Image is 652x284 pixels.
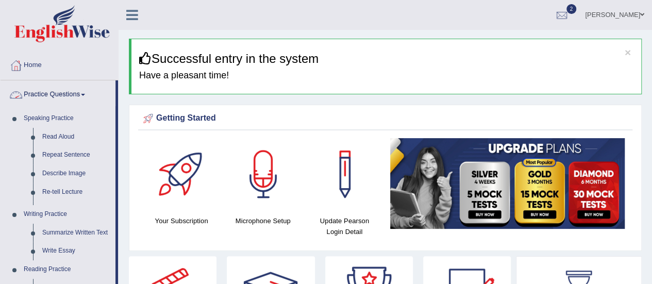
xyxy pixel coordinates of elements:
[38,164,115,183] a: Describe Image
[38,128,115,146] a: Read Aloud
[19,260,115,279] a: Reading Practice
[38,146,115,164] a: Repeat Sentence
[1,80,115,106] a: Practice Questions
[19,205,115,224] a: Writing Practice
[139,52,633,65] h3: Successful entry in the system
[139,71,633,81] h4: Have a pleasant time!
[19,109,115,128] a: Speaking Practice
[625,47,631,58] button: ×
[38,242,115,260] a: Write Essay
[566,4,577,14] span: 2
[38,183,115,202] a: Re-tell Lecture
[141,111,630,126] div: Getting Started
[309,215,380,237] h4: Update Pearson Login Detail
[390,138,625,229] img: small5.jpg
[227,215,298,226] h4: Microphone Setup
[146,215,217,226] h4: Your Subscription
[38,224,115,242] a: Summarize Written Text
[38,201,115,220] a: Answer Short Question
[1,51,118,77] a: Home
